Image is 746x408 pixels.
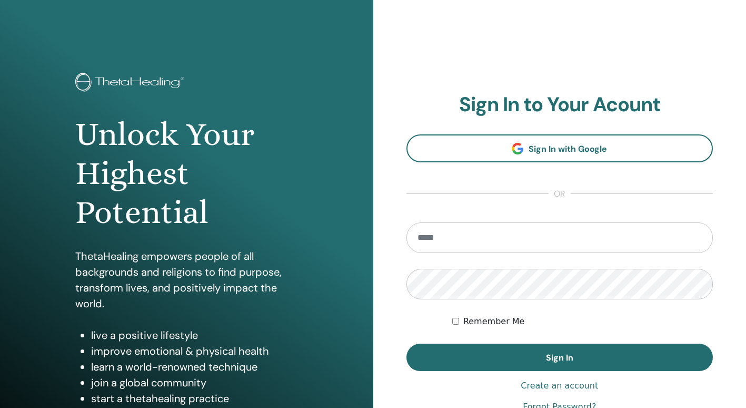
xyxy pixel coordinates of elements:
li: start a thetahealing practice [91,391,297,406]
h1: Unlock Your Highest Potential [75,115,297,232]
li: improve emotional & physical health [91,343,297,359]
li: learn a world-renowned technique [91,359,297,375]
p: ThetaHealing empowers people of all backgrounds and religions to find purpose, transform lives, a... [75,248,297,312]
label: Remember Me [463,315,525,328]
h2: Sign In to Your Acount [406,93,713,117]
button: Sign In [406,344,713,371]
a: Sign In with Google [406,134,713,162]
span: or [549,188,571,200]
a: Create an account [521,380,598,392]
span: Sign In [546,352,573,363]
li: live a positive lifestyle [91,327,297,343]
span: Sign In with Google [529,143,607,154]
li: join a global community [91,375,297,391]
div: Keep me authenticated indefinitely or until I manually logout [452,315,713,328]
